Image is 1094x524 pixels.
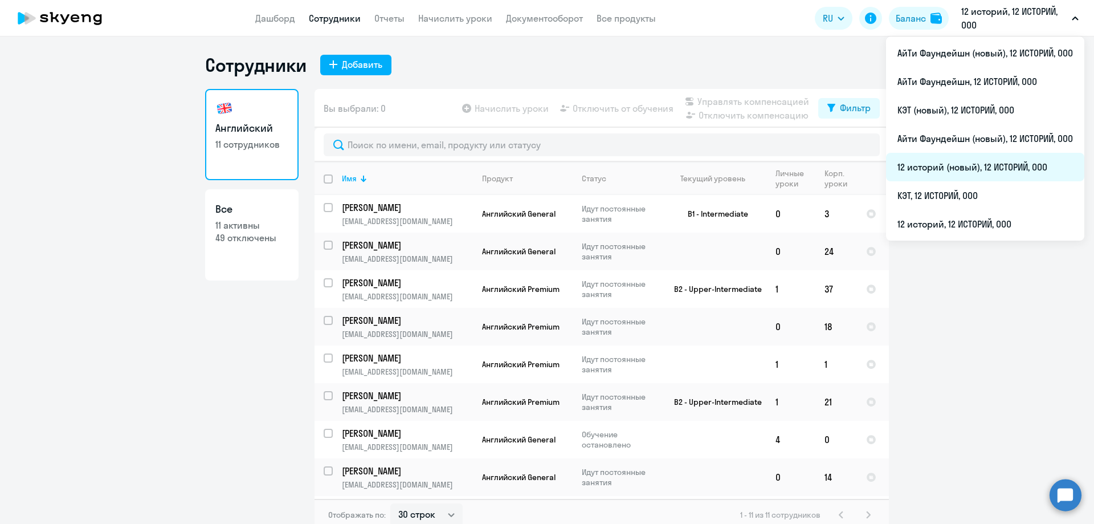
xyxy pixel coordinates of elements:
h3: Все [215,202,288,217]
button: RU [815,7,852,30]
p: 12 историй, 12 ИСТОРИЙ, ООО [961,5,1067,32]
p: [EMAIL_ADDRESS][DOMAIN_NAME] [342,291,472,302]
button: Балансbalance [889,7,949,30]
a: [PERSON_NAME] [342,239,472,251]
input: Поиск по имени, email, продукту или статусу [324,133,880,156]
td: 14 [815,458,857,496]
p: Обучение остановлено [582,429,660,450]
p: Идут постоянные занятия [582,316,660,337]
div: Текущий уровень [670,173,766,184]
span: Английский General [482,434,556,445]
a: Документооборот [506,13,583,24]
p: [EMAIL_ADDRESS][DOMAIN_NAME] [342,329,472,339]
div: Статус [582,173,606,184]
td: 37 [815,270,857,308]
p: [PERSON_NAME] [342,239,471,251]
td: 18 [815,308,857,346]
td: 4 [766,421,815,458]
td: 0 [815,421,857,458]
div: Имя [342,173,472,184]
td: 0 [766,233,815,270]
p: [PERSON_NAME] [342,352,471,364]
h1: Сотрудники [205,54,307,76]
p: [EMAIL_ADDRESS][DOMAIN_NAME] [342,216,472,226]
td: 1 [766,270,815,308]
td: 1 [815,346,857,383]
p: [EMAIL_ADDRESS][DOMAIN_NAME] [342,404,472,415]
p: [PERSON_NAME] [342,314,471,327]
p: Идут постоянные занятия [582,467,660,488]
td: 0 [766,458,815,496]
div: Личные уроки [775,168,805,189]
div: Корп. уроки [824,168,847,189]
a: Начислить уроки [418,13,492,24]
span: Английский Premium [482,359,560,369]
a: [PERSON_NAME] [342,427,472,440]
a: Все11 активны49 отключены [205,189,299,281]
p: [PERSON_NAME] [342,201,471,214]
p: 49 отключены [215,231,288,244]
a: Дашборд [255,13,295,24]
p: [PERSON_NAME] [342,277,471,289]
td: 0 [766,195,815,233]
span: 1 - 11 из 11 сотрудников [740,510,820,520]
td: B2 - Upper-Intermediate [660,270,766,308]
p: [PERSON_NAME] [342,389,471,402]
span: Английский Premium [482,284,560,294]
p: [PERSON_NAME] [342,427,471,440]
div: Фильтр [840,101,871,115]
p: 11 сотрудников [215,138,288,151]
p: [EMAIL_ADDRESS][DOMAIN_NAME] [342,367,472,377]
div: Личные уроки [775,168,815,189]
a: [PERSON_NAME] [342,465,472,477]
ul: RU [886,36,1084,241]
div: Продукт [482,173,513,184]
td: 21 [815,383,857,421]
td: B2 - Upper-Intermediate [660,383,766,421]
div: Корп. уроки [824,168,856,189]
p: [EMAIL_ADDRESS][DOMAIN_NAME] [342,480,472,490]
span: Английский General [482,246,556,257]
td: 0 [766,308,815,346]
a: Английский11 сотрудников [205,89,299,180]
a: Отчеты [374,13,405,24]
p: 11 активны [215,219,288,231]
td: 1 [766,383,815,421]
span: Английский General [482,209,556,219]
p: Идут постоянные занятия [582,354,660,375]
h3: Английский [215,121,288,136]
td: 3 [815,195,857,233]
div: Имя [342,173,357,184]
a: [PERSON_NAME] [342,277,472,289]
span: RU [823,11,833,25]
td: 24 [815,233,857,270]
div: Добавить [342,58,382,71]
button: Фильтр [818,98,880,119]
img: english [215,99,234,117]
span: Английский General [482,472,556,482]
a: [PERSON_NAME] [342,352,472,364]
p: Идут постоянные занятия [582,241,660,262]
span: Английский Premium [482,322,560,332]
p: [EMAIL_ADDRESS][DOMAIN_NAME] [342,254,472,264]
p: Идут постоянные занятия [582,279,660,299]
p: Идут постоянные занятия [582,204,660,224]
td: 1 [766,346,815,383]
span: Вы выбрали: 0 [324,101,386,115]
p: [PERSON_NAME] [342,465,471,477]
a: [PERSON_NAME] [342,314,472,327]
a: [PERSON_NAME] [342,389,472,402]
button: Добавить [320,55,391,75]
img: balance [930,13,942,24]
p: [EMAIL_ADDRESS][DOMAIN_NAME] [342,442,472,452]
a: Сотрудники [309,13,361,24]
div: Продукт [482,173,572,184]
a: Все продукты [597,13,656,24]
td: B1 - Intermediate [660,195,766,233]
span: Английский Premium [482,397,560,407]
a: [PERSON_NAME] [342,201,472,214]
p: Идут постоянные занятия [582,392,660,412]
div: Текущий уровень [680,173,745,184]
span: Отображать по: [328,510,386,520]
